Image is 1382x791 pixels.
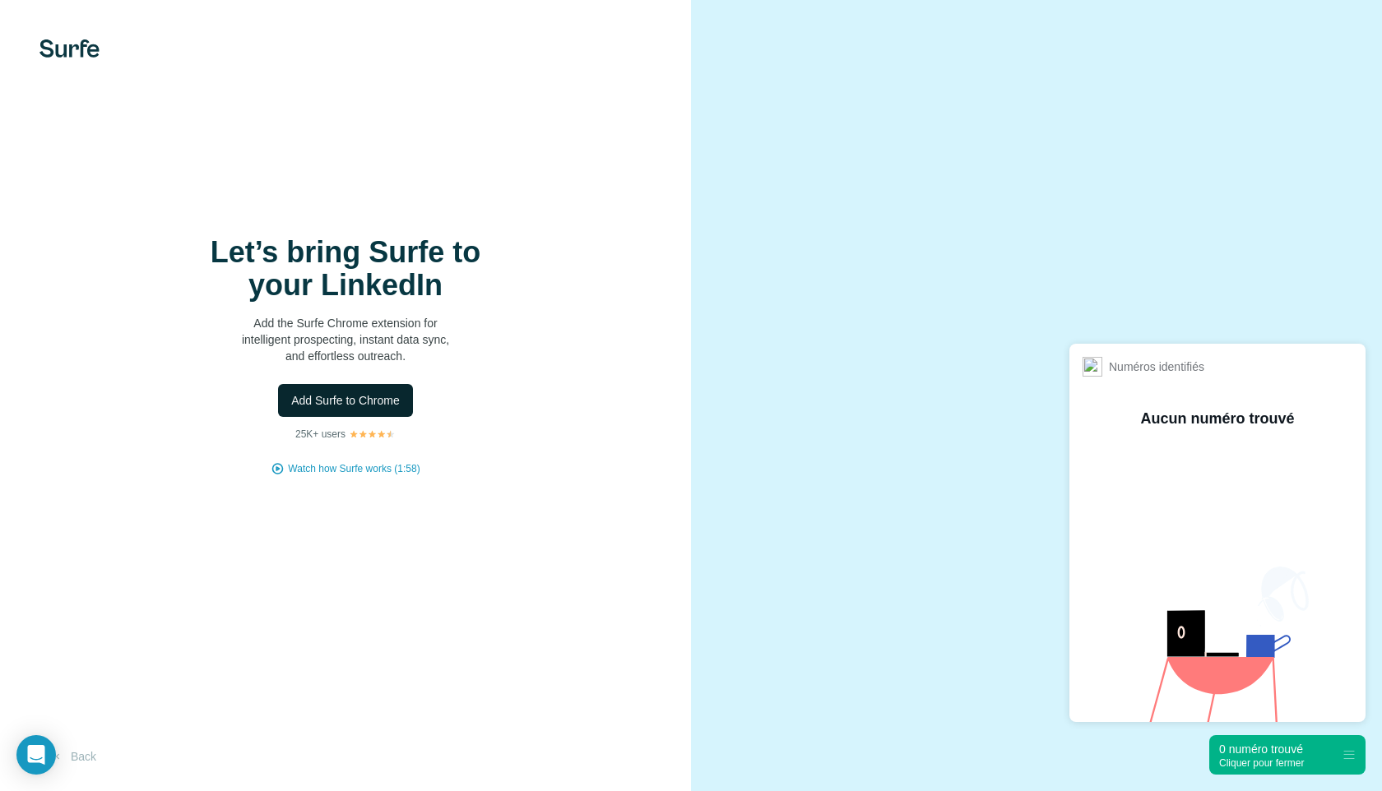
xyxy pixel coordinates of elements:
[278,384,413,417] button: Add Surfe to Chrome
[39,39,100,58] img: Surfe's logo
[16,735,56,775] div: Open Intercom Messenger
[181,236,510,302] h1: Let’s bring Surfe to your LinkedIn
[181,315,510,364] p: Add the Surfe Chrome extension for intelligent prospecting, instant data sync, and effortless out...
[288,461,420,476] button: Watch how Surfe works (1:58)
[291,392,400,409] span: Add Surfe to Chrome
[295,427,345,442] p: 25K+ users
[349,429,396,439] img: Rating Stars
[39,742,108,771] button: Back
